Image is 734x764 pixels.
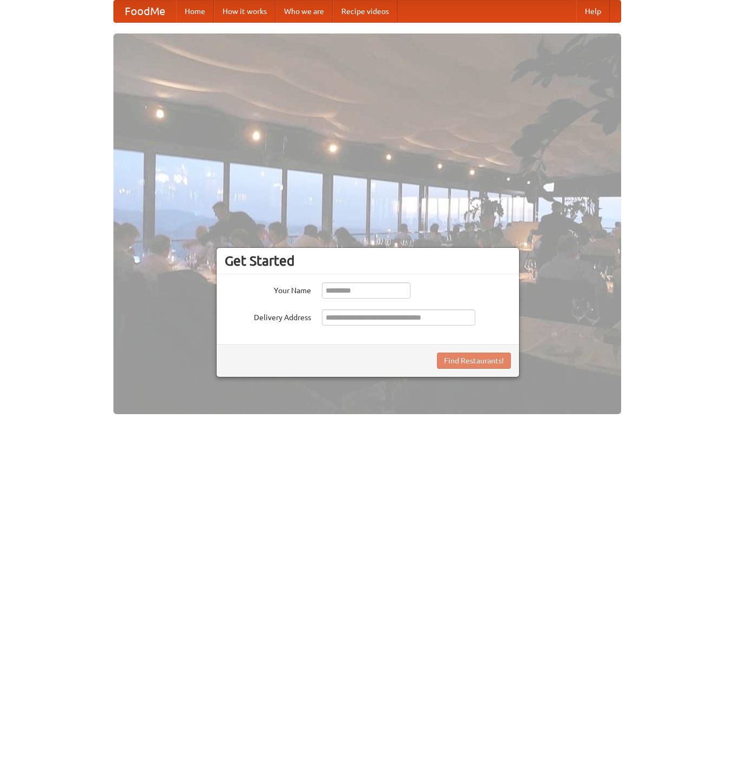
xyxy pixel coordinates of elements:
[214,1,275,22] a: How it works
[176,1,214,22] a: Home
[114,1,176,22] a: FoodMe
[275,1,333,22] a: Who we are
[225,253,511,269] h3: Get Started
[225,282,311,296] label: Your Name
[437,353,511,369] button: Find Restaurants!
[333,1,398,22] a: Recipe videos
[576,1,610,22] a: Help
[225,309,311,323] label: Delivery Address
